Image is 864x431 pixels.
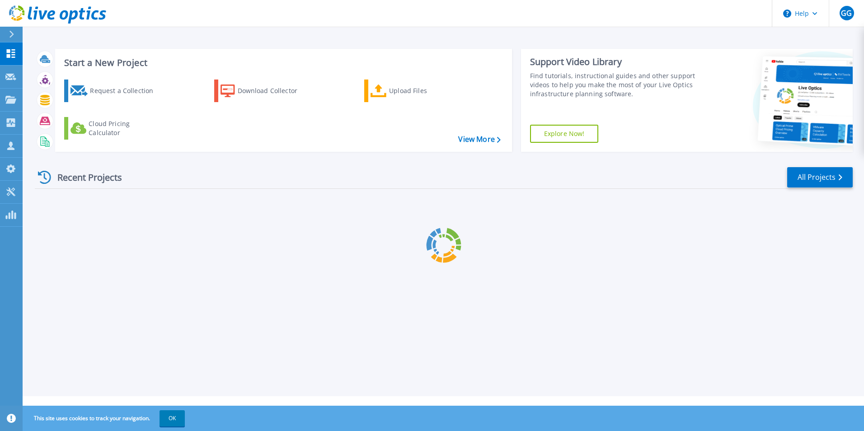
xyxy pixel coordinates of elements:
div: Request a Collection [90,82,162,100]
div: Cloud Pricing Calculator [89,119,161,137]
a: View More [458,135,500,144]
div: Support Video Library [530,56,699,68]
a: All Projects [787,167,853,187]
span: GG [841,9,852,17]
div: Upload Files [389,82,461,100]
a: Explore Now! [530,125,599,143]
a: Upload Files [364,80,465,102]
span: This site uses cookies to track your navigation. [25,410,185,426]
button: OK [160,410,185,426]
a: Download Collector [214,80,315,102]
a: Cloud Pricing Calculator [64,117,165,140]
h3: Start a New Project [64,58,500,68]
div: Find tutorials, instructional guides and other support videos to help you make the most of your L... [530,71,699,98]
div: Recent Projects [35,166,134,188]
a: Request a Collection [64,80,165,102]
div: Download Collector [238,82,310,100]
